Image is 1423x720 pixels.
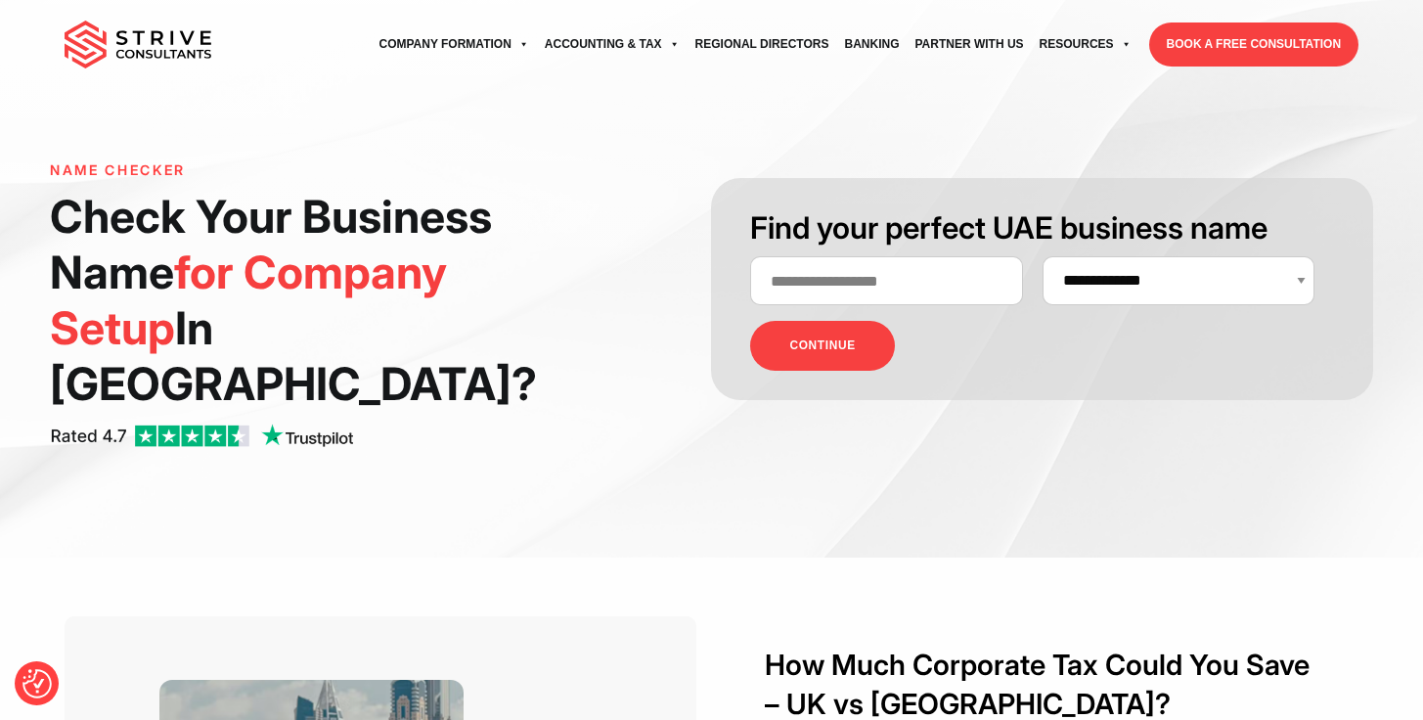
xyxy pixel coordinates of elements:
[65,21,211,69] img: main-logo.svg
[836,18,907,71] a: Banking
[750,207,1334,248] h3: Find your perfect UAE business name
[22,669,52,698] img: Revisit consent button
[50,162,619,179] h6: Name Checker
[1032,18,1139,71] a: Resources
[50,245,447,355] span: for Company Setup
[750,321,894,371] button: CONTINUE
[22,669,52,698] button: Consent Preferences
[1149,22,1358,67] a: BOOK A FREE CONSULTATION
[907,18,1031,71] a: Partner with Us
[371,18,536,71] a: Company Formation
[50,189,619,412] h1: Check Your Business Name In [GEOGRAPHIC_DATA] ?
[537,18,688,71] a: Accounting & Tax
[688,18,837,71] a: Regional Directors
